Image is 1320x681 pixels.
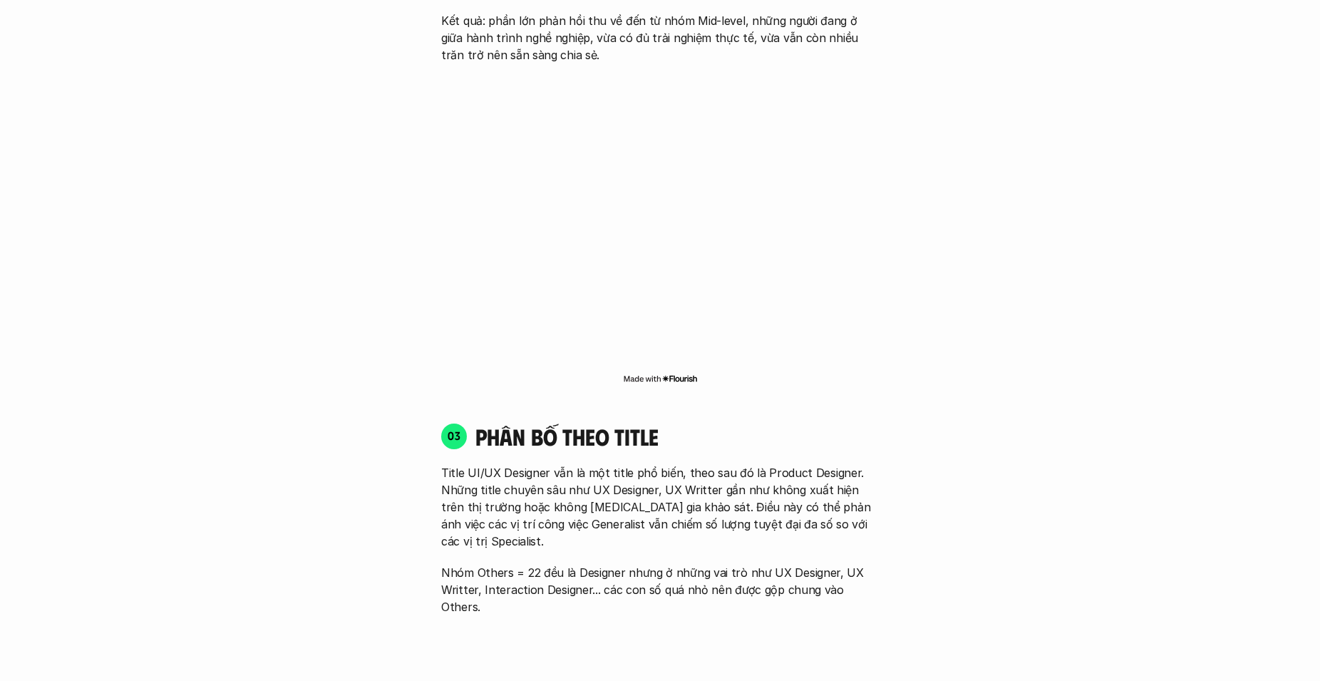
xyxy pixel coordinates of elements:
[441,12,879,63] p: Kết quả: phần lớn phản hồi thu về đến từ nhóm Mid-level, những người đang ở giữa hành trình nghề ...
[475,423,879,450] h4: phân bố theo title
[441,464,879,550] p: Title UI/UX Designer vẫn là một title phổ biến, theo sau đó là Product Designer. Những title chuy...
[428,71,892,370] iframe: Interactive or visual content
[448,430,461,441] p: 03
[623,373,698,384] img: Made with Flourish
[441,564,879,615] p: Nhóm Others = 22 đều là Designer nhưng ở những vai trò như UX Designer, UX Writter, Interaction D...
